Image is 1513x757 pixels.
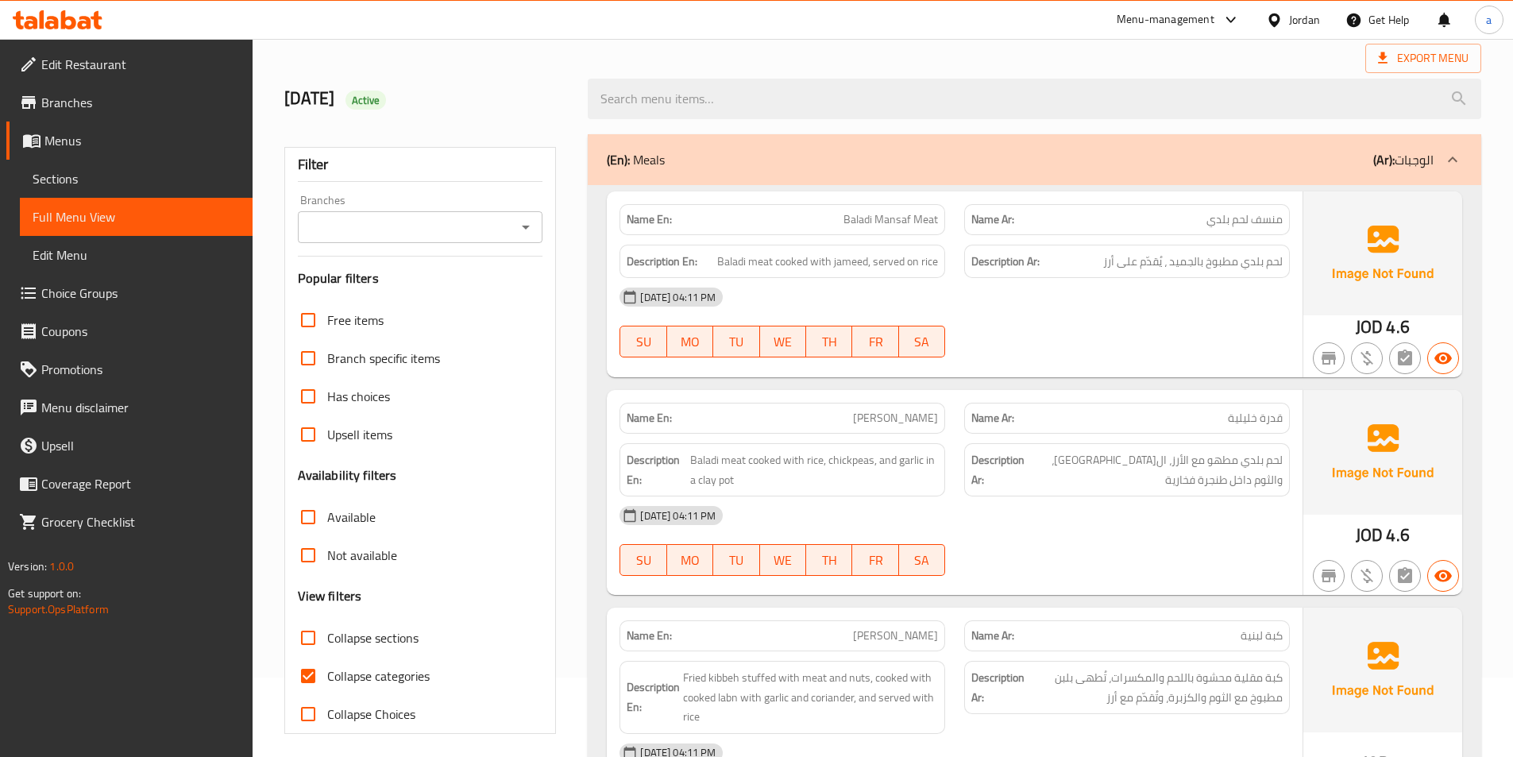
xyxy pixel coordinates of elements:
[6,45,253,83] a: Edit Restaurant
[41,360,240,379] span: Promotions
[1028,450,1283,489] span: لحم بلدي مطهو مع الأرز، الحمص، والثوم داخل طنجرة فخارية
[1373,150,1434,169] p: الوجبات
[515,216,537,238] button: Open
[41,284,240,303] span: Choice Groups
[853,628,938,644] span: [PERSON_NAME]
[327,387,390,406] span: Has choices
[971,410,1014,427] strong: Name Ar:
[634,290,722,305] span: [DATE] 04:11 PM
[720,330,753,353] span: TU
[1303,191,1462,315] img: Ae5nvW7+0k+MAAAAAElFTkSuQmCC
[634,508,722,523] span: [DATE] 04:11 PM
[899,326,945,357] button: SA
[760,544,806,576] button: WE
[1303,390,1462,514] img: Ae5nvW7+0k+MAAAAAElFTkSuQmCC
[1427,560,1459,592] button: Available
[1356,311,1383,342] span: JOD
[971,252,1040,272] strong: Description Ar:
[41,322,240,341] span: Coupons
[298,148,543,182] div: Filter
[1228,410,1283,427] span: قدرة خليلية
[327,311,384,330] span: Free items
[859,330,892,353] span: FR
[298,269,543,288] h3: Popular filters
[852,544,898,576] button: FR
[6,503,253,541] a: Grocery Checklist
[717,252,938,272] span: Baladi meat cooked with jameed, served on rice
[1206,211,1283,228] span: منسف لحم بلدي
[6,83,253,122] a: Branches
[971,450,1025,489] strong: Description Ar:
[298,466,397,485] h3: Availability filters
[971,628,1014,644] strong: Name Ar:
[853,410,938,427] span: [PERSON_NAME]
[8,583,81,604] span: Get support on:
[6,388,253,427] a: Menu disclaimer
[327,425,392,444] span: Upsell items
[327,349,440,368] span: Branch specific items
[720,549,753,572] span: TU
[33,169,240,188] span: Sections
[1486,11,1492,29] span: a
[1241,628,1283,644] span: كبة لبنية
[667,544,713,576] button: MO
[812,330,846,353] span: TH
[627,410,672,427] strong: Name En:
[6,312,253,350] a: Coupons
[627,549,660,572] span: SU
[1117,10,1214,29] div: Menu-management
[627,211,672,228] strong: Name En:
[1303,608,1462,732] img: Ae5nvW7+0k+MAAAAAElFTkSuQmCC
[899,544,945,576] button: SA
[812,549,846,572] span: TH
[843,211,938,228] span: Baladi Mansaf Meat
[1427,342,1459,374] button: Available
[298,587,362,605] h3: View filters
[6,274,253,312] a: Choice Groups
[607,148,630,172] b: (En):
[1365,44,1481,73] span: Export Menu
[327,666,430,686] span: Collapse categories
[760,326,806,357] button: WE
[8,599,109,620] a: Support.OpsPlatform
[345,93,387,108] span: Active
[6,350,253,388] a: Promotions
[627,678,680,716] strong: Description En:
[327,628,419,647] span: Collapse sections
[766,549,800,572] span: WE
[8,556,47,577] span: Version:
[327,546,397,565] span: Not available
[1289,11,1320,29] div: Jordan
[674,549,707,572] span: MO
[1373,148,1395,172] b: (Ar):
[667,326,713,357] button: MO
[683,668,938,727] span: Fried kibbeh stuffed with meat and nuts, cooked with cooked labn with garlic and coriander, and s...
[905,549,939,572] span: SA
[627,252,697,272] strong: Description En:
[327,705,415,724] span: Collapse Choices
[627,330,660,353] span: SU
[1351,560,1383,592] button: Purchased item
[674,330,707,353] span: MO
[345,91,387,110] div: Active
[20,236,253,274] a: Edit Menu
[1313,342,1345,374] button: Not branch specific item
[627,450,687,489] strong: Description En:
[41,55,240,74] span: Edit Restaurant
[20,198,253,236] a: Full Menu View
[588,134,1481,185] div: (En): Meals(Ar):الوجبات
[852,326,898,357] button: FR
[1028,668,1283,707] span: كبة مقلية محشوة باللحم والمكسرات، تُطهى بلبن مطبوخ مع الثوم والكزبرة، وتُقدّم مع أرز
[44,131,240,150] span: Menus
[33,245,240,265] span: Edit Menu
[6,122,253,160] a: Menus
[690,450,938,489] span: Baladi meat cooked with rice, chickpeas, and garlic in a clay pot
[1386,311,1409,342] span: 4.6
[1389,342,1421,374] button: Not has choices
[1351,342,1383,374] button: Purchased item
[766,330,800,353] span: WE
[905,330,939,353] span: SA
[41,436,240,455] span: Upsell
[713,544,759,576] button: TU
[41,512,240,531] span: Grocery Checklist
